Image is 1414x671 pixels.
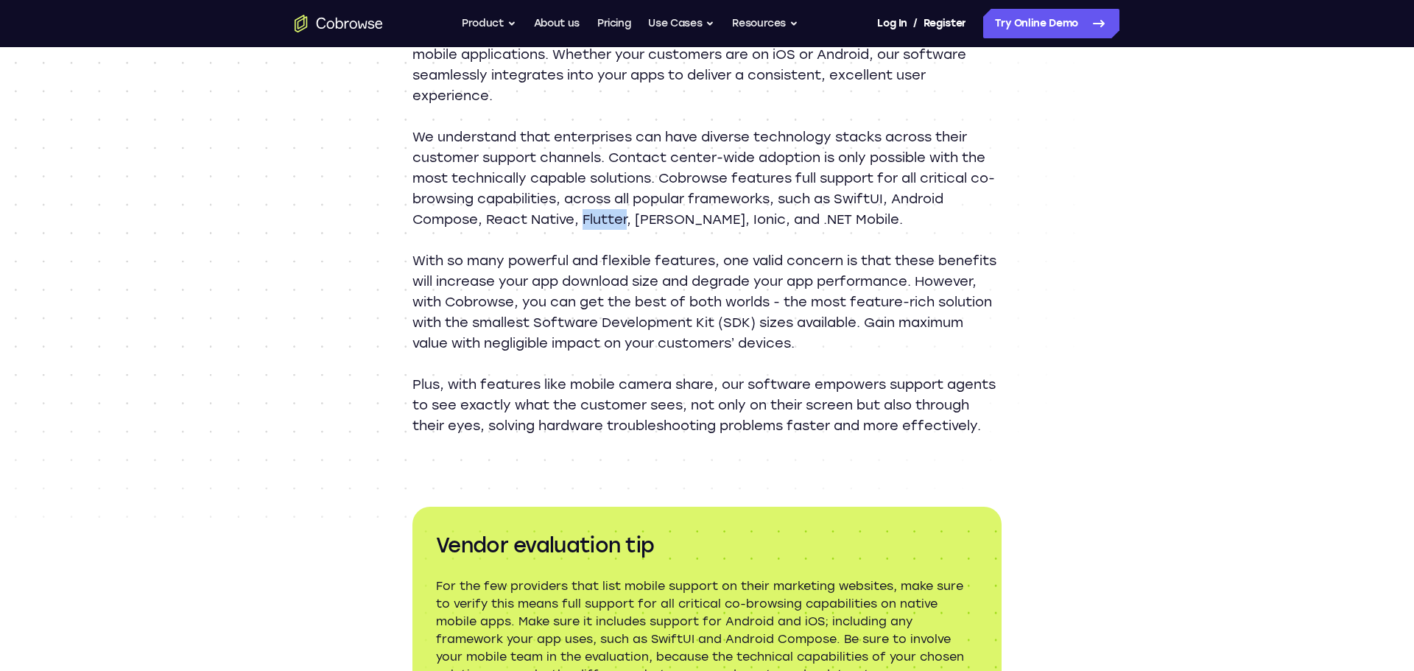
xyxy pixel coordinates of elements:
button: Use Cases [648,9,714,38]
a: Try Online Demo [983,9,1119,38]
h3: Vendor evaluation tip [436,530,978,560]
p: We understand that enterprises can have diverse technology stacks across their customer support c... [412,127,1002,230]
a: Pricing [597,9,631,38]
button: Product [462,9,516,38]
button: Resources [732,9,798,38]
a: Register [924,9,966,38]
p: With so many powerful and flexible features, one valid concern is that these benefits will increa... [412,250,1002,354]
p: [DOMAIN_NAME] offers the most comprehensive support for co-browsing on native mobile applications... [412,24,1002,106]
a: About us [534,9,580,38]
a: Go to the home page [295,15,383,32]
p: Plus, with features like mobile camera share, our software empowers support agents to see exactly... [412,374,1002,436]
a: Log In [877,9,907,38]
span: / [913,15,918,32]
